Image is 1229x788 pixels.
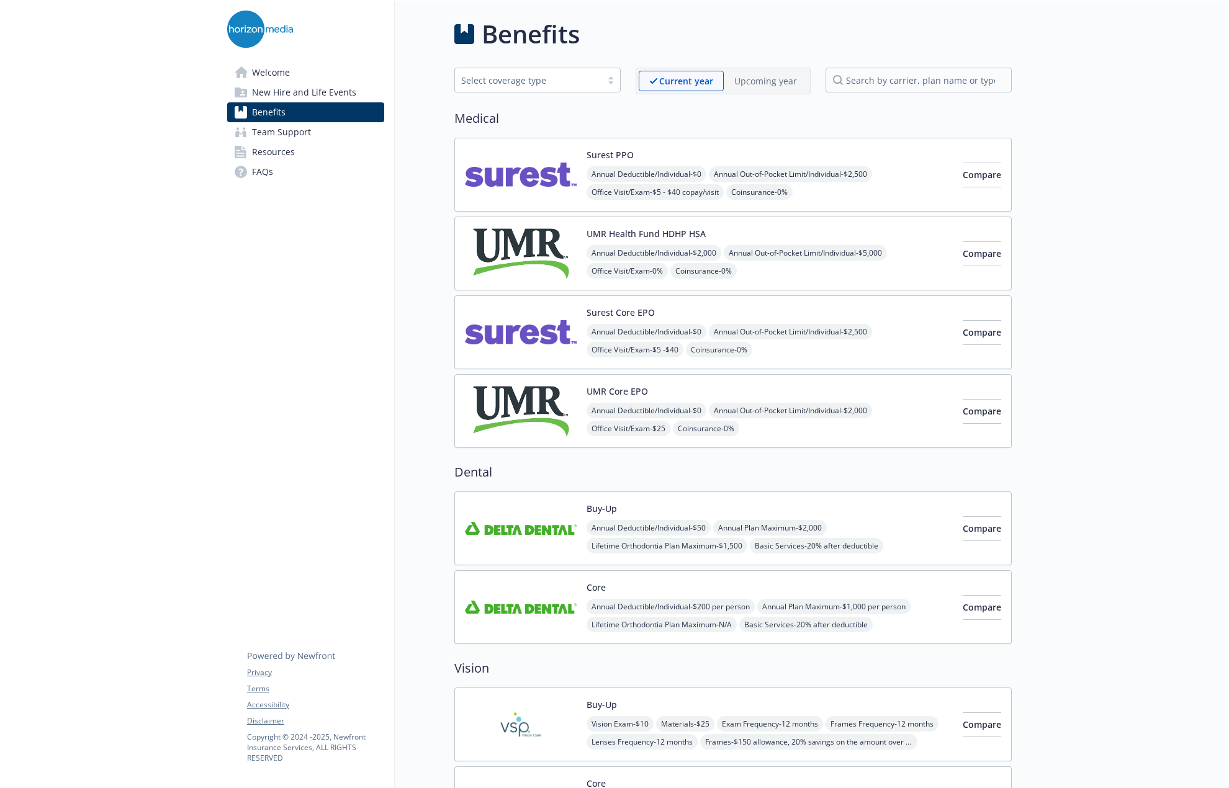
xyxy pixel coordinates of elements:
span: Compare [963,405,1001,417]
span: Office Visit/Exam - $5 -$40 [587,342,683,357]
span: Annual Deductible/Individual - $200 per person [587,599,755,614]
div: Select coverage type [461,74,595,87]
a: Disclaimer [247,715,384,727]
span: Benefits [252,102,286,122]
span: Annual Out-of-Pocket Limit/Individual - $2,500 [709,166,872,182]
span: Office Visit/Exam - $5 - $40 copay/visit [587,184,724,200]
button: Surest PPO [587,148,634,161]
a: Welcome [227,63,384,83]
button: Compare [963,516,1001,541]
img: Delta Dental Insurance Company carrier logo [465,502,577,555]
span: Compare [963,326,1001,338]
span: Annual Out-of-Pocket Limit/Individual - $2,000 [709,403,872,418]
span: Frames Frequency - 12 months [826,716,939,732]
button: Compare [963,163,1001,187]
span: Annual Deductible/Individual - $0 [587,403,706,418]
span: Compare [963,522,1001,534]
p: Copyright © 2024 - 2025 , Newfront Insurance Services, ALL RIGHTS RESERVED [247,732,384,763]
span: Compare [963,248,1001,259]
a: Privacy [247,667,384,678]
span: Compare [963,601,1001,613]
span: Welcome [252,63,290,83]
span: Vision Exam - $10 [587,716,654,732]
button: Core [587,581,606,594]
span: Annual Deductible/Individual - $0 [587,324,706,339]
p: Current year [659,74,713,87]
button: Compare [963,320,1001,345]
span: Coinsurance - 0% [726,184,793,200]
span: Coinsurance - 0% [686,342,752,357]
img: Surest carrier logo [465,306,577,359]
span: Lenses Frequency - 12 months [587,734,698,750]
h2: Vision [454,659,1012,678]
img: Vision Service Plan carrier logo [465,698,577,751]
span: Exam Frequency - 12 months [717,716,823,732]
span: Annual Plan Maximum - $1,000 per person [757,599,911,614]
a: Accessibility [247,699,384,710]
a: New Hire and Life Events [227,83,384,102]
button: Surest Core EPO [587,306,655,319]
span: Annual Out-of-Pocket Limit/Individual - $5,000 [724,245,887,261]
button: Compare [963,241,1001,266]
span: New Hire and Life Events [252,83,356,102]
span: Lifetime Orthodontia Plan Maximum - $1,500 [587,538,747,553]
span: Compare [963,719,1001,730]
input: search by carrier, plan name or type [826,68,1012,92]
span: Office Visit/Exam - 0% [587,263,668,279]
a: Team Support [227,122,384,142]
button: UMR Health Fund HDHP HSA [587,227,706,240]
span: Coinsurance - 0% [673,421,739,436]
span: Coinsurance - 0% [670,263,737,279]
span: Materials - $25 [656,716,714,732]
span: Resources [252,142,295,162]
span: Annual Plan Maximum - $2,000 [713,520,827,535]
h2: Medical [454,109,1012,128]
img: UMR carrier logo [465,385,577,437]
a: Resources [227,142,384,162]
span: Annual Deductible/Individual - $0 [587,166,706,182]
span: Annual Out-of-Pocket Limit/Individual - $2,500 [709,324,872,339]
span: Annual Deductible/Individual - $50 [587,520,711,535]
a: FAQs [227,162,384,182]
button: Compare [963,399,1001,424]
h2: Dental [454,463,1012,481]
span: Frames - $150 allowance, 20% savings on the amount over your allowance [700,734,917,750]
button: Compare [963,595,1001,620]
span: Annual Deductible/Individual - $2,000 [587,245,721,261]
img: Surest carrier logo [465,148,577,201]
button: Buy-Up [587,698,617,711]
span: Compare [963,169,1001,181]
button: Compare [963,712,1001,737]
span: Office Visit/Exam - $25 [587,421,670,436]
span: Lifetime Orthodontia Plan Maximum - N/A [587,617,737,632]
img: UMR carrier logo [465,227,577,280]
span: Basic Services - 20% after deductible [750,538,883,553]
button: UMR Core EPO [587,385,648,398]
a: Terms [247,683,384,694]
h1: Benefits [482,16,580,53]
a: Benefits [227,102,384,122]
p: Upcoming year [734,74,797,87]
span: Team Support [252,122,311,142]
span: FAQs [252,162,273,182]
span: Basic Services - 20% after deductible [739,617,873,632]
img: Delta Dental Insurance Company carrier logo [465,581,577,634]
button: Buy-Up [587,502,617,515]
